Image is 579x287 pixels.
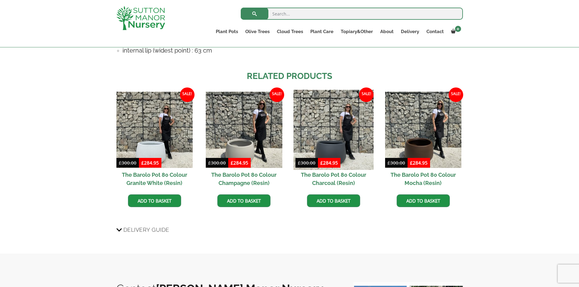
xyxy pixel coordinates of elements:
[320,160,338,166] bdi: 284.95
[410,160,413,166] span: £
[423,27,447,36] a: Contact
[116,6,165,30] img: logo
[273,27,307,36] a: Cloud Trees
[208,160,211,166] span: £
[141,160,159,166] bdi: 284.95
[141,160,144,166] span: £
[116,70,463,83] h2: Related products
[116,92,193,190] a: Sale! The Barolo Pot 80 Colour Granite White (Resin)
[397,27,423,36] a: Delivery
[337,27,377,36] a: Topiary&Other
[217,194,271,207] a: Add to basket: “The Barolo Pot 80 Colour Champagne (Resin)”
[388,160,405,166] bdi: 300.00
[295,168,372,190] h2: The Barolo Pot 80 Colour Charcoal (Resin)
[270,87,284,102] span: Sale!
[208,160,226,166] bdi: 300.00
[212,27,242,36] a: Plant Pots
[242,27,273,36] a: Olive Trees
[206,92,282,190] a: Sale! The Barolo Pot 80 Colour Champagne (Resin)
[359,87,374,102] span: Sale!
[307,194,360,207] a: Add to basket: “The Barolo Pot 80 Colour Charcoal (Resin)”
[206,92,282,168] img: The Barolo Pot 80 Colour Champagne (Resin)
[388,160,390,166] span: £
[385,92,461,168] img: The Barolo Pot 80 Colour Mocha (Resin)
[116,168,193,190] h2: The Barolo Pot 80 Colour Granite White (Resin)
[447,27,463,36] a: 0
[385,92,461,190] a: Sale! The Barolo Pot 80 Colour Mocha (Resin)
[180,87,195,102] span: Sale!
[128,194,181,207] a: Add to basket: “The Barolo Pot 80 Colour Granite White (Resin)”
[307,27,337,36] a: Plant Care
[206,168,282,190] h2: The Barolo Pot 80 Colour Champagne (Resin)
[241,8,463,20] input: Search...
[298,160,315,166] bdi: 300.00
[294,90,374,170] img: The Barolo Pot 80 Colour Charcoal (Resin)
[123,224,169,235] span: Delivery Guide
[298,160,301,166] span: £
[119,160,122,166] span: £
[410,160,428,166] bdi: 284.95
[122,46,463,55] h4: internal lip (widest point) : 63 cm
[377,27,397,36] a: About
[320,160,323,166] span: £
[295,92,372,190] a: Sale! The Barolo Pot 80 Colour Charcoal (Resin)
[455,26,461,32] span: 0
[116,92,193,168] img: The Barolo Pot 80 Colour Granite White (Resin)
[397,194,450,207] a: Add to basket: “The Barolo Pot 80 Colour Mocha (Resin)”
[119,160,136,166] bdi: 300.00
[231,160,248,166] bdi: 284.95
[449,87,463,102] span: Sale!
[385,168,461,190] h2: The Barolo Pot 80 Colour Mocha (Resin)
[231,160,233,166] span: £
